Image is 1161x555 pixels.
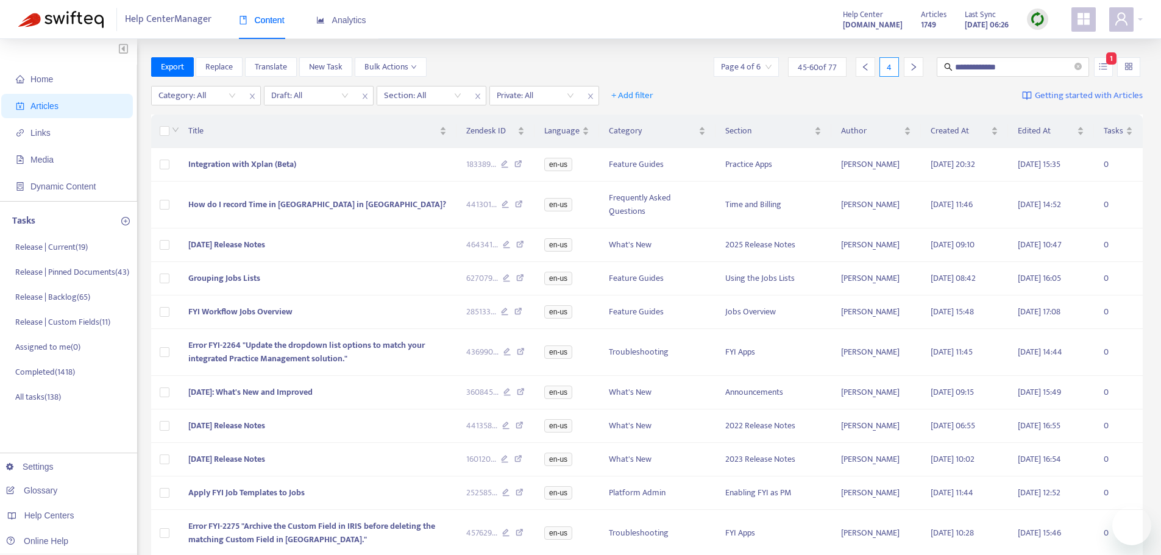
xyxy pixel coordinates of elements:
[544,386,572,399] span: en-us
[1018,271,1061,285] span: [DATE] 16:05
[599,148,715,182] td: Feature Guides
[355,57,427,77] button: Bulk Actionsdown
[188,305,293,319] span: FYI Workflow Jobs Overview
[6,486,57,495] a: Glossary
[1018,197,1061,211] span: [DATE] 14:52
[179,115,456,148] th: Title
[534,115,599,148] th: Language
[466,238,498,252] span: 464341 ...
[30,128,51,138] span: Links
[1094,476,1143,510] td: 0
[466,305,496,319] span: 285133 ...
[931,526,974,540] span: [DATE] 10:28
[715,295,831,329] td: Jobs Overview
[30,101,59,111] span: Articles
[931,486,973,500] span: [DATE] 11:44
[188,157,296,171] span: Integration with Xplan (Beta)
[599,329,715,376] td: Troubleshooting
[725,124,812,138] span: Section
[188,197,446,211] span: How do I record Time in [GEOGRAPHIC_DATA] in [GEOGRAPHIC_DATA]?
[1035,89,1143,103] span: Getting started with Articles
[583,89,598,104] span: close
[1018,452,1061,466] span: [DATE] 16:54
[831,182,921,228] td: [PERSON_NAME]
[1104,124,1123,138] span: Tasks
[544,305,572,319] span: en-us
[715,329,831,376] td: FYI Apps
[931,419,975,433] span: [DATE] 06:55
[15,366,75,378] p: Completed ( 1418 )
[921,18,936,32] strong: 1749
[466,272,498,285] span: 627079 ...
[245,57,297,77] button: Translate
[1008,115,1094,148] th: Edited At
[1018,157,1060,171] span: [DATE] 15:35
[602,86,662,105] button: + Add filter
[151,57,194,77] button: Export
[466,124,516,138] span: Zendesk ID
[879,57,899,77] div: 4
[16,155,24,164] span: file-image
[715,182,831,228] td: Time and Billing
[931,271,976,285] span: [DATE] 08:42
[299,57,352,77] button: New Task
[715,409,831,443] td: 2022 Release Notes
[6,536,68,546] a: Online Help
[1094,115,1143,148] th: Tasks
[715,115,831,148] th: Section
[466,345,499,359] span: 436990 ...
[239,16,247,24] span: book
[30,74,53,84] span: Home
[18,11,104,28] img: Swifteq
[1094,262,1143,295] td: 0
[544,272,572,285] span: en-us
[24,511,74,520] span: Help Centers
[831,115,921,148] th: Author
[1074,62,1082,73] span: close-circle
[255,60,287,74] span: Translate
[843,18,903,32] strong: [DOMAIN_NAME]
[121,217,130,225] span: plus-circle
[544,158,572,171] span: en-us
[1018,419,1060,433] span: [DATE] 16:55
[599,476,715,510] td: Platform Admin
[15,291,90,303] p: Release | Backlog ( 65 )
[12,214,35,228] p: Tasks
[205,60,233,74] span: Replace
[188,486,305,500] span: Apply FYI Job Templates to Jobs
[544,345,572,359] span: en-us
[931,124,989,138] span: Created At
[1094,228,1143,262] td: 0
[599,295,715,329] td: Feature Guides
[599,443,715,476] td: What's New
[544,124,580,138] span: Language
[1022,91,1032,101] img: image-link
[1030,12,1045,27] img: sync.dc5367851b00ba804db3.png
[921,115,1008,148] th: Created At
[599,409,715,443] td: What's New
[544,238,572,252] span: en-us
[357,89,373,104] span: close
[466,526,497,540] span: 457629 ...
[161,60,184,74] span: Export
[470,89,486,104] span: close
[188,519,435,546] span: Error FYI-2275 "Archive the Custom Field in IRIS before deleting the matching Custom Field in [GE...
[466,158,496,171] span: 183389 ...
[1114,12,1129,26] span: user
[715,228,831,262] td: 2025 Release Notes
[609,124,696,138] span: Category
[188,452,265,466] span: [DATE] Release Notes
[196,57,243,77] button: Replace
[188,271,260,285] span: Grouping Jobs Lists
[931,452,975,466] span: [DATE] 10:02
[188,419,265,433] span: [DATE] Release Notes
[715,476,831,510] td: Enabling FYI as PM
[16,129,24,137] span: link
[1074,63,1082,70] span: close-circle
[831,262,921,295] td: [PERSON_NAME]
[965,18,1009,32] strong: [DATE] 06:26
[466,419,497,433] span: 441358 ...
[1076,12,1091,26] span: appstore
[15,241,88,253] p: Release | Current ( 19 )
[544,453,572,466] span: en-us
